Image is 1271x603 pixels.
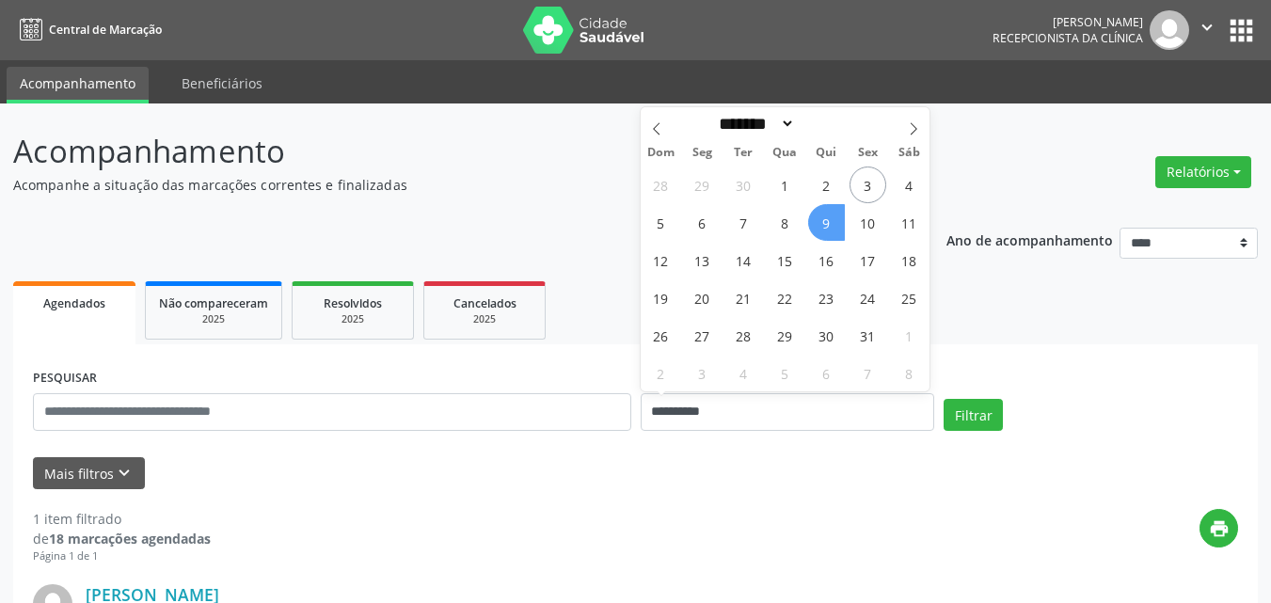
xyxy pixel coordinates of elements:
span: Dom [641,147,682,159]
span: Setembro 28, 2025 [643,167,679,203]
img: img [1150,10,1189,50]
span: Outubro 12, 2025 [643,242,679,278]
i: print [1209,518,1230,539]
button: apps [1225,14,1258,47]
div: Página 1 de 1 [33,548,211,564]
span: Qui [805,147,847,159]
span: Outubro 8, 2025 [767,204,803,241]
button: Relatórios [1155,156,1251,188]
span: Outubro 10, 2025 [850,204,886,241]
span: Outubro 30, 2025 [808,317,845,354]
span: Qua [764,147,805,159]
strong: 18 marcações agendadas [49,530,211,547]
span: Outubro 9, 2025 [808,204,845,241]
span: Outubro 29, 2025 [767,317,803,354]
span: Outubro 16, 2025 [808,242,845,278]
input: Year [795,114,857,134]
span: Outubro 27, 2025 [684,317,721,354]
span: Recepcionista da clínica [993,30,1143,46]
select: Month [713,114,796,134]
i: keyboard_arrow_down [114,463,135,484]
span: Outubro 28, 2025 [725,317,762,354]
span: Outubro 21, 2025 [725,279,762,316]
a: Acompanhamento [7,67,149,103]
span: Outubro 6, 2025 [684,204,721,241]
span: Central de Marcação [49,22,162,38]
div: 2025 [437,312,532,326]
span: Outubro 11, 2025 [891,204,928,241]
span: Resolvidos [324,295,382,311]
a: Beneficiários [168,67,276,100]
span: Não compareceram [159,295,268,311]
span: Outubro 4, 2025 [891,167,928,203]
a: Central de Marcação [13,14,162,45]
span: Novembro 5, 2025 [767,355,803,391]
span: Outubro 15, 2025 [767,242,803,278]
span: Outubro 20, 2025 [684,279,721,316]
div: de [33,529,211,548]
span: Novembro 7, 2025 [850,355,886,391]
p: Acompanhe a situação das marcações correntes e finalizadas [13,175,884,195]
span: Sex [847,147,888,159]
span: Outubro 14, 2025 [725,242,762,278]
span: Novembro 8, 2025 [891,355,928,391]
i:  [1197,17,1217,38]
span: Outubro 31, 2025 [850,317,886,354]
button:  [1189,10,1225,50]
span: Outubro 22, 2025 [767,279,803,316]
p: Acompanhamento [13,128,884,175]
div: [PERSON_NAME] [993,14,1143,30]
span: Outubro 5, 2025 [643,204,679,241]
span: Outubro 3, 2025 [850,167,886,203]
span: Outubro 18, 2025 [891,242,928,278]
span: Outubro 19, 2025 [643,279,679,316]
span: Outubro 25, 2025 [891,279,928,316]
span: Outubro 26, 2025 [643,317,679,354]
span: Novembro 1, 2025 [891,317,928,354]
div: 1 item filtrado [33,509,211,529]
p: Ano de acompanhamento [946,228,1113,251]
span: Outubro 17, 2025 [850,242,886,278]
span: Setembro 30, 2025 [725,167,762,203]
span: Outubro 7, 2025 [725,204,762,241]
div: 2025 [159,312,268,326]
span: Cancelados [453,295,516,311]
span: Novembro 2, 2025 [643,355,679,391]
button: Filtrar [944,399,1003,431]
span: Outubro 24, 2025 [850,279,886,316]
span: Ter [723,147,764,159]
span: Novembro 3, 2025 [684,355,721,391]
label: PESQUISAR [33,364,97,393]
span: Outubro 23, 2025 [808,279,845,316]
span: Novembro 4, 2025 [725,355,762,391]
span: Sáb [888,147,929,159]
span: Outubro 2, 2025 [808,167,845,203]
button: Mais filtroskeyboard_arrow_down [33,457,145,490]
span: Novembro 6, 2025 [808,355,845,391]
span: Agendados [43,295,105,311]
span: Outubro 1, 2025 [767,167,803,203]
span: Seg [681,147,723,159]
span: Outubro 13, 2025 [684,242,721,278]
button: print [1200,509,1238,547]
div: 2025 [306,312,400,326]
span: Setembro 29, 2025 [684,167,721,203]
